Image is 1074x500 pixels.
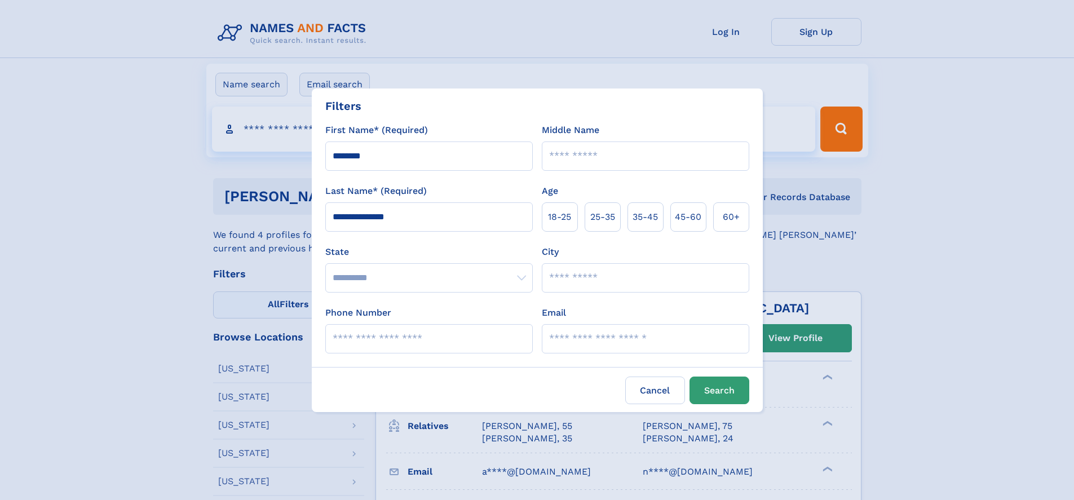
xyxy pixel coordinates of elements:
span: 45‑60 [675,210,701,224]
label: Middle Name [542,123,599,137]
button: Search [690,377,749,404]
span: 18‑25 [548,210,571,224]
label: Last Name* (Required) [325,184,427,198]
label: State [325,245,533,259]
label: City [542,245,559,259]
label: First Name* (Required) [325,123,428,137]
label: Email [542,306,566,320]
span: 25‑35 [590,210,615,224]
span: 35‑45 [633,210,658,224]
label: Cancel [625,377,685,404]
label: Age [542,184,558,198]
div: Filters [325,98,361,114]
span: 60+ [723,210,740,224]
label: Phone Number [325,306,391,320]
